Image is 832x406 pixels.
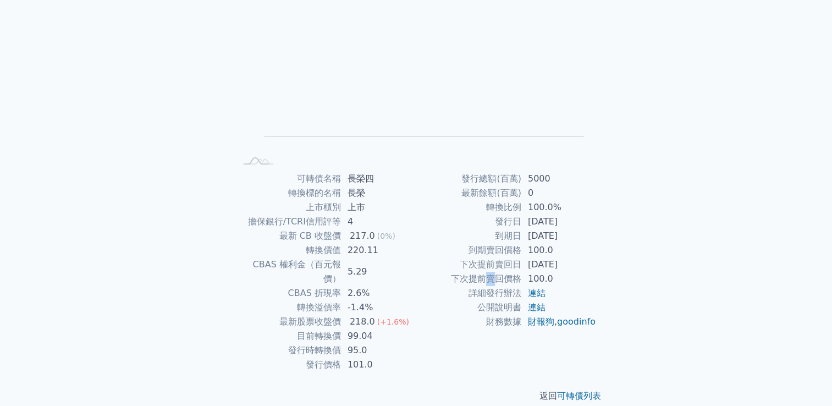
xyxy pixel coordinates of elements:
td: 可轉債名稱 [236,172,341,186]
td: 5000 [521,172,597,186]
td: CBAS 折現率 [236,286,341,300]
td: 目前轉換價 [236,329,341,343]
div: 217.0 [348,229,377,243]
td: 轉換比例 [416,200,521,215]
td: CBAS 權利金（百元報價） [236,257,341,286]
span: (+1.6%) [377,317,409,326]
td: , [521,315,597,329]
td: 上市 [341,200,416,215]
td: 下次提前賣回價格 [416,272,521,286]
td: 到期賣回價格 [416,243,521,257]
td: 轉換溢價率 [236,300,341,315]
td: 到期日 [416,229,521,243]
td: 95.0 [341,343,416,358]
td: 財務數據 [416,315,521,329]
td: 下次提前賣回日 [416,257,521,272]
td: 發行價格 [236,358,341,372]
td: 2.6% [341,286,416,300]
td: 最新 CB 收盤價 [236,229,341,243]
td: [DATE] [521,215,597,229]
td: 220.11 [341,243,416,257]
a: 可轉債列表 [557,391,601,401]
td: 0 [521,186,597,200]
td: 發行時轉換價 [236,343,341,358]
td: 長榮四 [341,172,416,186]
td: 長榮 [341,186,416,200]
td: 最新餘額(百萬) [416,186,521,200]
p: 返回 [223,389,610,403]
td: 轉換標的名稱 [236,186,341,200]
div: 218.0 [348,315,377,329]
a: 財報狗 [528,316,554,327]
td: 公開說明書 [416,300,521,315]
td: 發行總額(百萬) [416,172,521,186]
td: 轉換價值 [236,243,341,257]
a: 連結 [528,302,546,312]
td: 100.0 [521,243,597,257]
td: 100.0% [521,200,597,215]
td: -1.4% [341,300,416,315]
td: [DATE] [521,229,597,243]
td: 最新股票收盤價 [236,315,341,329]
a: 連結 [528,288,546,298]
a: goodinfo [557,316,596,327]
td: 上市櫃別 [236,200,341,215]
g: Chart [254,21,584,153]
span: (0%) [377,232,395,240]
td: 發行日 [416,215,521,229]
div: 聊天小工具 [777,353,832,406]
td: 100.0 [521,272,597,286]
iframe: Chat Widget [777,353,832,406]
td: 擔保銀行/TCRI信用評等 [236,215,341,229]
td: [DATE] [521,257,597,272]
td: 101.0 [341,358,416,372]
td: 詳細發行辦法 [416,286,521,300]
td: 5.29 [341,257,416,286]
td: 4 [341,215,416,229]
td: 99.04 [341,329,416,343]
